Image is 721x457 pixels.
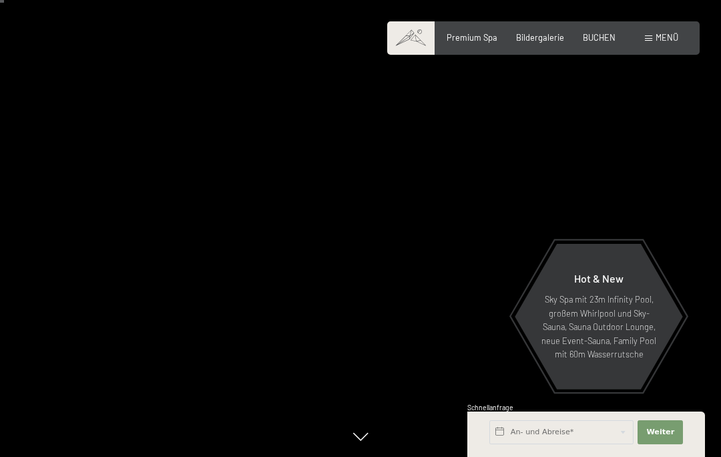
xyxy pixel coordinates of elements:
a: Premium Spa [447,32,497,43]
p: Sky Spa mit 23m Infinity Pool, großem Whirlpool und Sky-Sauna, Sauna Outdoor Lounge, neue Event-S... [541,293,657,361]
span: Schnellanfrage [467,404,513,412]
span: Weiter [646,427,674,438]
span: Hot & New [574,272,624,285]
a: Bildergalerie [516,32,564,43]
span: Menü [656,32,678,43]
a: Hot & New Sky Spa mit 23m Infinity Pool, großem Whirlpool und Sky-Sauna, Sauna Outdoor Lounge, ne... [514,243,684,390]
a: BUCHEN [583,32,616,43]
button: Weiter [638,420,683,444]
